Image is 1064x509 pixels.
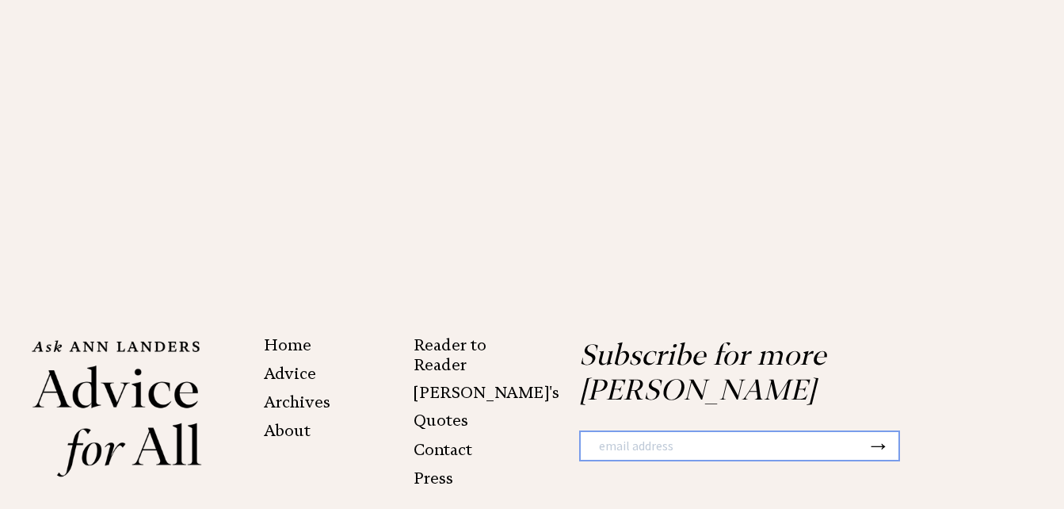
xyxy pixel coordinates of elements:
button: → [867,432,890,459]
a: Advice [264,364,316,383]
a: Press [414,469,453,488]
a: Reader to Reader [414,335,486,374]
a: Archives [264,392,330,411]
img: Ann%20Landers%20footer%20logo_small.png [32,338,202,478]
a: Contact [414,440,472,459]
input: email address [581,432,866,461]
a: About [264,421,311,440]
a: Home [264,335,311,354]
a: [PERSON_NAME]'s Quotes [414,383,559,430]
